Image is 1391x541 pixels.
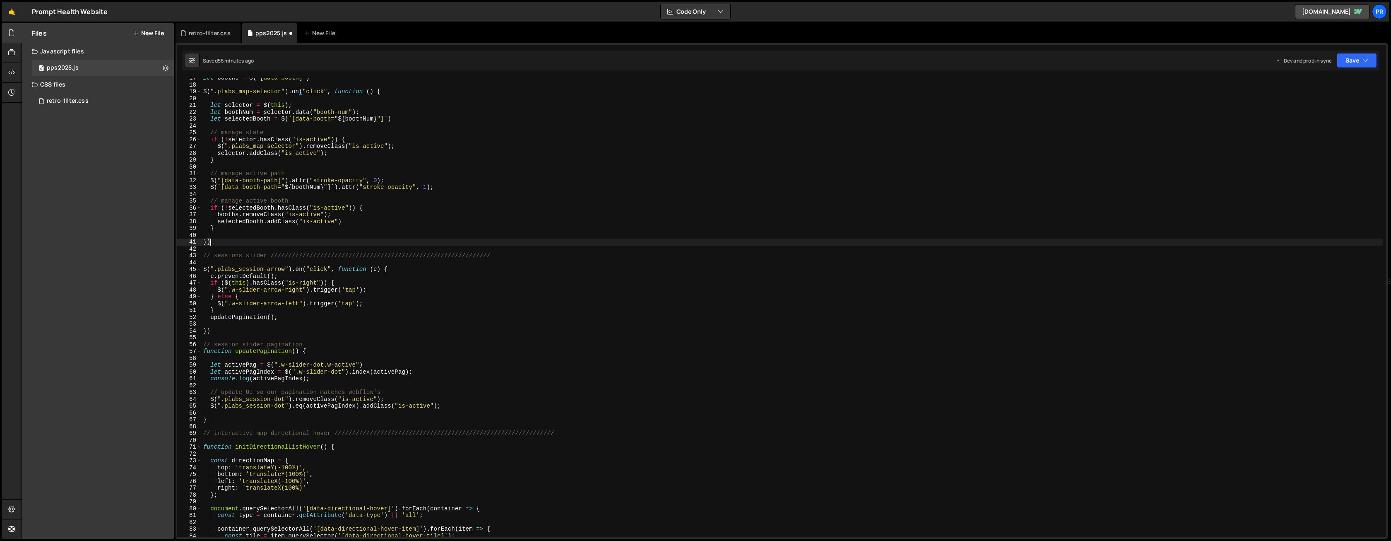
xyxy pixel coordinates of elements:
div: 66 [177,410,202,417]
div: 26 [177,136,202,143]
div: 77 [177,485,202,492]
div: 36 [177,205,202,212]
div: 31 [177,170,202,177]
div: 23 [177,116,202,123]
div: 51 [177,307,202,314]
div: 41 [177,239,202,246]
div: 24 [177,123,202,130]
div: 76 [177,478,202,485]
div: 72 [177,451,202,458]
div: 27 [177,143,202,150]
div: 71 [177,444,202,451]
div: 28 [177,150,202,157]
div: 19 [177,88,202,95]
div: 47 [177,280,202,287]
div: 64 [177,396,202,403]
div: 75 [177,471,202,478]
div: 40 [177,232,202,239]
div: 79 [177,498,202,505]
button: New File [133,30,164,36]
div: 56 [177,341,202,348]
div: 17 [177,75,202,82]
div: CSS files [22,76,174,93]
div: 34 [177,191,202,198]
div: 57 [177,348,202,355]
div: Javascript files [22,43,174,60]
div: 65 [177,403,202,410]
div: 68 [177,423,202,430]
div: 60 [177,369,202,376]
div: 45 [177,266,202,273]
div: 67 [177,416,202,423]
div: 83 [177,526,202,533]
div: 84 [177,533,202,540]
div: pps2025.js [47,64,79,72]
div: Saved [203,57,254,64]
div: retro-filter.css [47,97,89,105]
div: 80 [177,505,202,512]
div: 73 [177,457,202,464]
div: 54 [177,328,202,335]
div: 52 [177,314,202,321]
div: 82 [177,519,202,526]
div: 44 [177,259,202,266]
div: 35 [177,198,202,205]
div: 59 [177,362,202,369]
div: 49 [177,293,202,300]
a: 🤙 [2,2,22,22]
div: 62 [177,382,202,389]
div: 81 [177,512,202,519]
span: 0 [39,65,44,72]
h2: Files [32,29,47,38]
div: Prompt Health Website [32,7,108,17]
div: 20 [177,95,202,102]
div: 25 [177,129,202,136]
div: 69 [177,430,202,437]
div: 53 [177,321,202,328]
div: 16625/45443.css [32,93,174,109]
div: 43 [177,252,202,259]
div: 48 [177,287,202,294]
div: 18 [177,82,202,89]
a: [DOMAIN_NAME] [1295,4,1369,19]
div: pps2025.js [255,29,287,37]
div: 37 [177,211,202,218]
div: 38 [177,218,202,225]
button: Code Only [661,4,730,19]
div: New File [304,29,339,37]
div: 56 minutes ago [218,57,254,64]
div: 32 [177,177,202,184]
div: 29 [177,157,202,164]
div: 21 [177,102,202,109]
div: 39 [177,225,202,232]
div: 58 [177,355,202,362]
div: 42 [177,246,202,253]
div: 50 [177,300,202,307]
div: 16625/45293.js [32,60,174,76]
div: 74 [177,464,202,471]
div: Dev and prod in sync [1275,57,1332,64]
div: 22 [177,109,202,116]
div: 70 [177,437,202,444]
div: 61 [177,375,202,382]
a: Pr [1372,4,1387,19]
div: 30 [177,164,202,171]
div: 33 [177,184,202,191]
div: 63 [177,389,202,396]
div: 78 [177,492,202,499]
button: Save [1337,53,1377,68]
div: retro-filter.css [189,29,231,37]
div: 46 [177,273,202,280]
div: 55 [177,334,202,341]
